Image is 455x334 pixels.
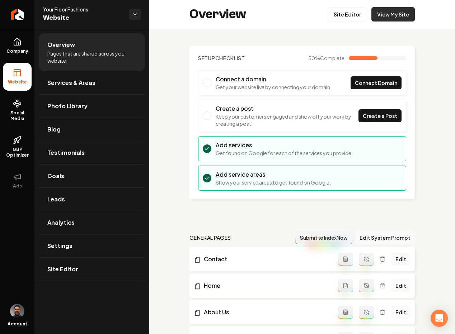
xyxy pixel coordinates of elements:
a: Site Editor [39,258,145,281]
h2: Checklist [198,54,245,62]
span: Services & Areas [47,78,95,87]
a: View My Site [371,7,415,22]
span: Overview [47,40,75,49]
span: Account [8,321,27,327]
span: Complete [320,55,344,61]
div: Open Intercom Messenger [431,310,448,327]
span: Site Editor [47,265,78,273]
h3: Add services [216,141,353,149]
button: Add admin page prompt [338,253,353,266]
a: Analytics [39,211,145,234]
span: Photo Library [47,102,88,110]
button: Open user button [10,304,24,318]
h3: Connect a domain [216,75,332,83]
button: Edit System Prompt [355,231,415,244]
p: Keep your customers engaged and show off your work by creating a post. [216,113,358,127]
button: Submit to IndexNow [295,231,352,244]
span: Website [5,79,30,85]
a: Site Editor [328,7,367,22]
a: Leads [39,188,145,211]
span: Analytics [47,218,75,227]
img: Daniel Humberto Ortega Celis [10,304,24,318]
a: Blog [39,118,145,141]
p: Get found on Google for each of the services you provide. [216,149,353,157]
a: About Us [194,308,338,316]
span: Ads [10,183,25,189]
span: Social Media [3,110,32,121]
a: Edit [391,253,411,266]
span: 50 % [308,54,344,62]
span: GBP Optimizer [3,147,32,158]
h2: Overview [189,7,246,22]
a: Edit [391,279,411,292]
span: Company [4,48,31,54]
span: Settings [47,242,72,250]
a: Create a Post [358,109,402,122]
button: Add admin page prompt [338,306,353,319]
a: Settings [39,234,145,257]
span: Testimonials [47,148,85,157]
h3: Create a post [216,104,358,113]
a: Connect Domain [351,76,402,89]
a: Company [3,32,32,60]
a: Testimonials [39,141,145,164]
span: Connect Domain [355,79,397,87]
span: Pages that are shared across your website. [47,50,136,64]
a: Edit [391,306,411,319]
h2: general pages [189,234,231,241]
p: Show your service areas to get found on Google. [216,179,331,186]
span: Your Floor Fashions [43,6,123,13]
a: GBP Optimizer [3,130,32,164]
img: Rebolt Logo [11,9,24,20]
span: Goals [47,172,64,180]
span: Create a Post [363,112,397,120]
span: Leads [47,195,65,204]
a: Goals [39,164,145,187]
a: Contact [194,255,338,263]
a: Services & Areas [39,71,145,94]
span: Website [43,13,123,23]
p: Get your website live by connecting your domain. [216,83,332,91]
a: Social Media [3,94,32,127]
button: Ads [3,167,32,195]
a: Home [194,281,338,290]
button: Add admin page prompt [338,279,353,292]
span: Blog [47,125,61,134]
span: Setup [198,55,215,61]
h3: Add service areas [216,170,331,179]
a: Photo Library [39,95,145,118]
